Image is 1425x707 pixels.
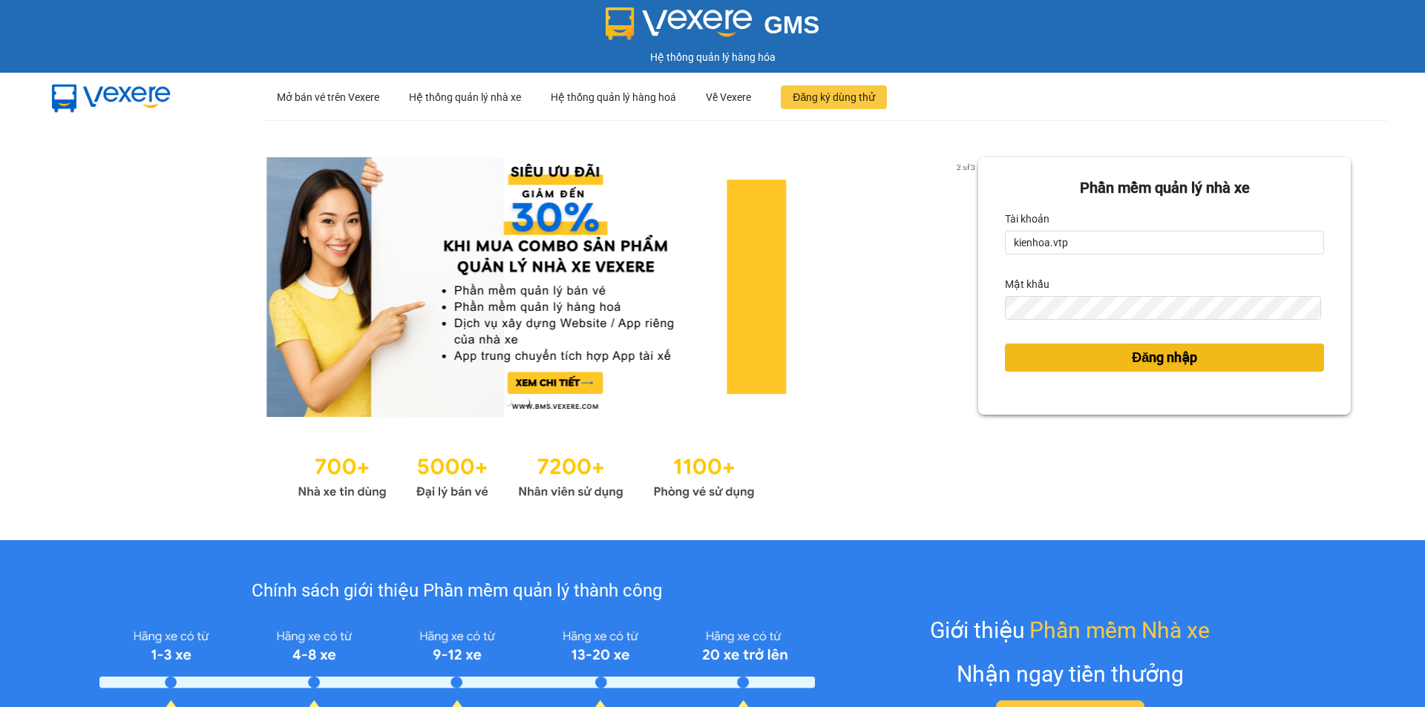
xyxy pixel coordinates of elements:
[706,73,751,121] div: Về Vexere
[606,22,820,34] a: GMS
[298,447,755,503] img: Statistics.png
[1005,272,1049,296] label: Mật khẩu
[4,49,1421,65] div: Hệ thống quản lý hàng hóa
[551,73,676,121] div: Hệ thống quản lý hàng hoá
[930,613,1210,648] div: Giới thiệu
[409,73,521,121] div: Hệ thống quản lý nhà xe
[781,85,887,109] button: Đăng ký dùng thử
[541,399,547,405] li: slide item 3
[1005,177,1324,200] div: Phần mềm quản lý nhà xe
[37,73,186,122] img: mbUUG5Q.png
[74,157,95,417] button: previous slide / item
[606,7,753,40] img: logo 2
[1005,207,1049,231] label: Tài khoản
[1005,296,1320,320] input: Mật khẩu
[1005,231,1324,254] input: Tài khoản
[505,399,511,405] li: slide item 1
[764,11,819,39] span: GMS
[952,157,978,177] p: 2 of 3
[1005,343,1324,372] button: Đăng nhập
[1029,613,1210,648] span: Phần mềm Nhà xe
[523,399,529,405] li: slide item 2
[793,89,875,105] span: Đăng ký dùng thử
[99,577,814,605] div: Chính sách giới thiệu Phần mềm quản lý thành công
[957,657,1184,691] div: Nhận ngay tiền thưởng
[1132,347,1197,368] span: Đăng nhập
[957,157,978,417] button: next slide / item
[277,73,379,121] div: Mở bán vé trên Vexere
